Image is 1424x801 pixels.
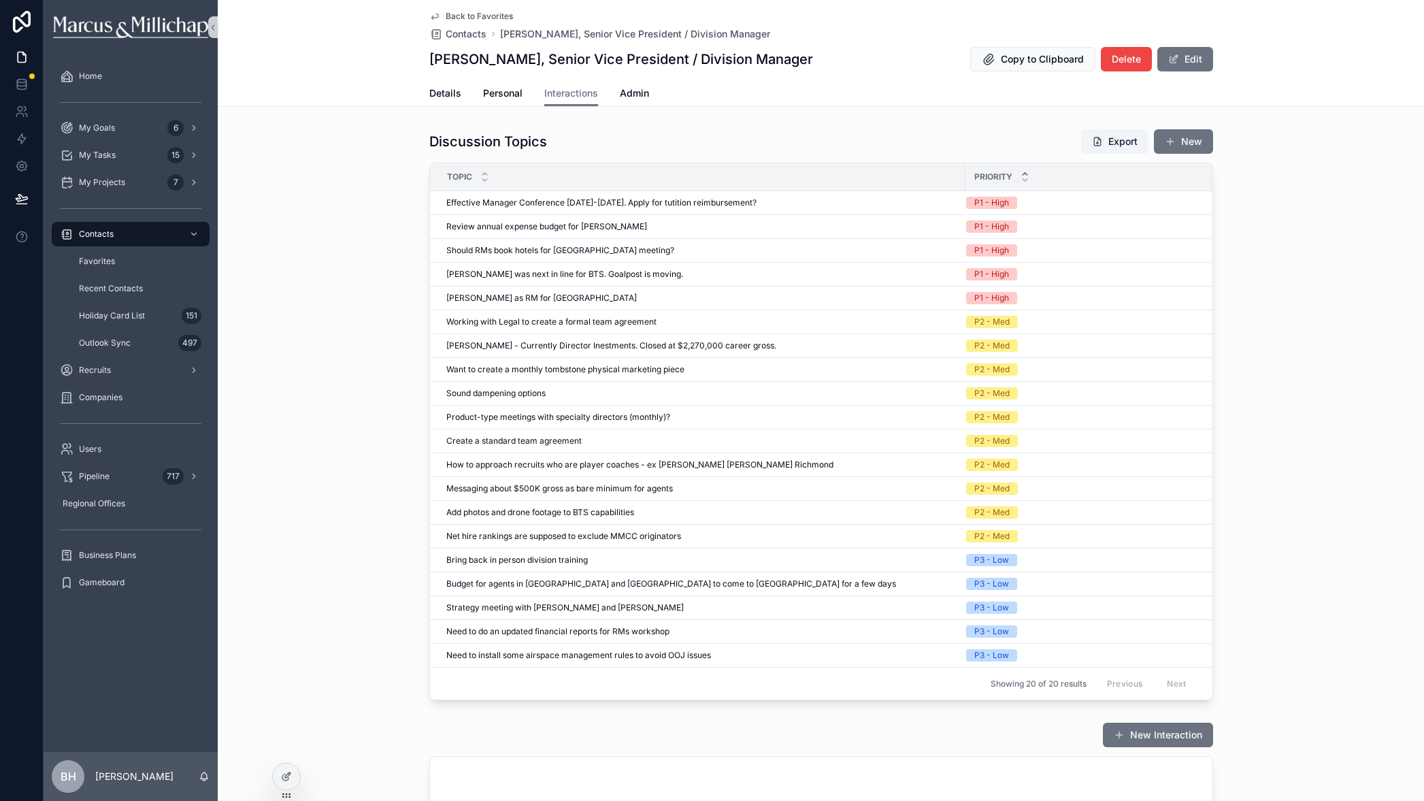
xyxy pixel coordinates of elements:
[79,71,102,82] span: Home
[79,471,110,482] span: Pipeline
[483,86,523,100] span: Personal
[966,411,1195,423] a: P2 - Med
[974,530,1010,542] div: P2 - Med
[79,365,111,376] span: Recruits
[167,174,184,191] div: 7
[79,338,131,348] span: Outlook Sync
[966,197,1195,209] a: P1 - High
[79,229,114,240] span: Contacts
[63,498,125,509] span: Regional Offices
[429,132,547,151] h1: Discussion Topics
[52,491,210,516] a: Regional Offices
[79,283,143,294] span: Recent Contacts
[68,276,210,301] a: Recent Contacts
[446,364,684,375] span: Want to create a monthly tombstone physical marketing piece
[429,50,813,69] h1: [PERSON_NAME], Senior Vice President / Division Manager
[446,293,957,304] a: [PERSON_NAME] as RM for [GEOGRAPHIC_DATA]
[447,171,472,182] span: Topic
[446,531,681,542] span: Net hire rankings are supposed to exclude MMCC originators
[974,220,1009,233] div: P1 - High
[52,116,210,140] a: My Goals6
[61,768,76,785] span: BH
[79,550,136,561] span: Business Plans
[970,47,1095,71] button: Copy to Clipboard
[446,531,957,542] a: Net hire rankings are supposed to exclude MMCC originators
[966,483,1195,495] a: P2 - Med
[966,220,1195,233] a: P1 - High
[52,385,210,410] a: Companies
[974,578,1009,590] div: P3 - Low
[52,437,210,461] a: Users
[446,650,957,661] a: Need to install some airspace management rules to avoid OOJ issues
[966,602,1195,614] a: P3 - Low
[966,506,1195,519] a: P2 - Med
[966,625,1195,638] a: P3 - Low
[446,507,957,518] a: Add photos and drone footage to BTS capabilities
[163,468,184,485] div: 717
[79,122,115,133] span: My Goals
[974,197,1009,209] div: P1 - High
[446,269,957,280] a: [PERSON_NAME] was next in line for BTS. Goalpost is moving.
[966,435,1195,447] a: P2 - Med
[500,27,770,41] span: [PERSON_NAME], Senior Vice President / Division Manager
[974,268,1009,280] div: P1 - High
[1081,129,1148,154] button: Export
[79,577,125,588] span: Gameboard
[974,411,1010,423] div: P2 - Med
[446,483,673,494] span: Messaging about $500K gross as bare minimum for agents
[1001,52,1084,66] span: Copy to Clipboard
[446,340,776,351] span: [PERSON_NAME] - Currently Director Inestments. Closed at $2,270,000 career gross.
[544,81,598,107] a: Interactions
[52,543,210,568] a: Business Plans
[966,268,1195,280] a: P1 - High
[446,555,957,566] a: Bring back in person division training
[182,308,201,324] div: 151
[974,171,1012,182] span: Priority
[974,649,1009,661] div: P3 - Low
[974,554,1009,566] div: P3 - Low
[974,459,1010,471] div: P2 - Med
[974,363,1010,376] div: P2 - Med
[974,387,1010,399] div: P2 - Med
[966,340,1195,352] a: P2 - Med
[68,331,210,355] a: Outlook Sync497
[167,147,184,163] div: 15
[79,150,116,161] span: My Tasks
[446,197,757,208] span: Effective Manager Conference [DATE]-[DATE]. Apply for tutition reimbursement?
[52,222,210,246] a: Contacts
[446,578,896,589] span: Budget for agents in [GEOGRAPHIC_DATA] and [GEOGRAPHIC_DATA] to come to [GEOGRAPHIC_DATA] for a f...
[52,64,210,88] a: Home
[974,506,1010,519] div: P2 - Med
[79,256,115,267] span: Favorites
[446,197,957,208] a: Effective Manager Conference [DATE]-[DATE]. Apply for tutition reimbursement?
[446,436,582,446] span: Create a standard team agreement
[79,177,125,188] span: My Projects
[966,316,1195,328] a: P2 - Med
[446,27,486,41] span: Contacts
[446,293,637,304] span: [PERSON_NAME] as RM for [GEOGRAPHIC_DATA]
[446,221,957,232] a: Review annual expense budget for [PERSON_NAME]
[446,340,957,351] a: [PERSON_NAME] - Currently Director Inestments. Closed at $2,270,000 career gross.
[620,86,649,100] span: Admin
[974,483,1010,495] div: P2 - Med
[446,626,669,637] span: Need to do an updated financial reports for RMs workshop
[1101,47,1152,71] button: Delete
[429,11,513,22] a: Back to Favorites
[53,16,208,38] img: App logo
[52,143,210,167] a: My Tasks15
[1103,723,1213,747] a: New Interaction
[966,459,1195,471] a: P2 - Med
[974,316,1010,328] div: P2 - Med
[544,86,598,100] span: Interactions
[974,625,1009,638] div: P3 - Low
[974,292,1009,304] div: P1 - High
[1112,52,1141,66] span: Delete
[79,392,122,403] span: Companies
[446,459,957,470] a: How to approach recruits who are player coaches - ex [PERSON_NAME] [PERSON_NAME] Richmond
[1154,129,1213,154] button: New
[446,388,546,399] span: Sound dampening options
[1157,47,1213,71] button: Edit
[446,316,657,327] span: Working with Legal to create a formal team agreement
[446,436,957,446] a: Create a standard team agreement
